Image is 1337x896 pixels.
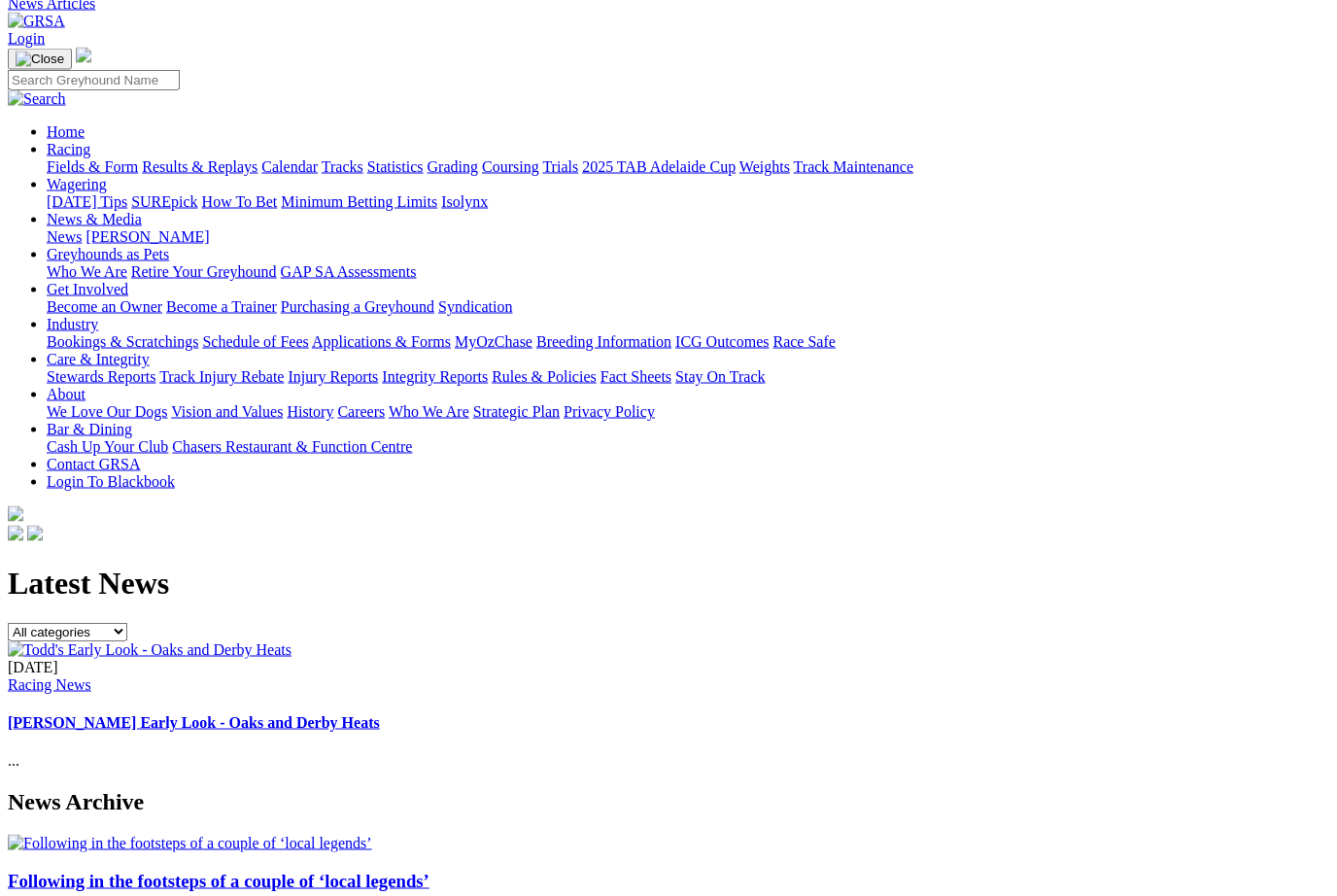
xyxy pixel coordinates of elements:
[47,228,1329,246] div: News & Media
[8,835,372,852] img: Following in the footsteps of a couple of ‘local legends’
[600,368,671,385] a: Fact Sheets
[47,456,140,472] a: Contact GRSA
[47,281,128,297] a: Get Involved
[47,298,162,315] a: Become an Owner
[47,193,1329,211] div: Wagering
[8,871,429,891] a: Following in the footsteps of a couple of ‘local legends’
[8,789,1329,815] h2: News Archive
[8,566,1329,602] h1: Latest News
[772,333,835,350] a: Race Safe
[47,263,1329,281] div: Greyhounds as Pets
[564,403,655,420] a: Privacy Policy
[8,714,380,731] a: [PERSON_NAME] Early Look - Oaks and Derby Heats
[47,368,155,385] a: Stewards Reports
[367,158,424,175] a: Statistics
[142,158,257,175] a: Results & Replays
[27,526,43,541] img: twitter.svg
[8,90,66,108] img: Search
[441,193,488,210] a: Isolynx
[473,403,560,420] a: Strategic Plan
[47,193,127,210] a: [DATE] Tips
[8,659,58,675] span: [DATE]
[202,193,278,210] a: How To Bet
[131,263,277,280] a: Retire Your Greyhound
[312,333,451,350] a: Applications & Forms
[492,368,597,385] a: Rules & Policies
[47,298,1329,316] div: Get Involved
[281,298,434,315] a: Purchasing a Greyhound
[172,438,412,455] a: Chasers Restaurant & Function Centre
[438,298,512,315] a: Syndication
[281,193,437,210] a: Minimum Betting Limits
[47,438,168,455] a: Cash Up Your Club
[131,193,197,210] a: SUREpick
[8,13,65,30] img: GRSA
[47,211,142,227] a: News & Media
[428,158,478,175] a: Grading
[47,228,82,245] a: News
[47,158,1329,176] div: Racing
[261,158,318,175] a: Calendar
[47,176,107,192] a: Wagering
[8,676,91,693] a: Racing News
[47,158,138,175] a: Fields & Form
[171,403,283,420] a: Vision and Values
[675,333,769,350] a: ICG Outcomes
[47,403,1329,421] div: About
[47,386,86,402] a: About
[8,659,1329,771] div: ...
[382,368,488,385] a: Integrity Reports
[76,48,91,63] img: logo-grsa-white.png
[47,333,1329,351] div: Industry
[455,333,532,350] a: MyOzChase
[322,158,363,175] a: Tracks
[47,123,85,140] a: Home
[281,263,417,280] a: GAP SA Assessments
[482,158,539,175] a: Coursing
[536,333,671,350] a: Breeding Information
[8,526,23,541] img: facebook.svg
[794,158,913,175] a: Track Maintenance
[288,368,378,385] a: Injury Reports
[166,298,277,315] a: Become a Trainer
[47,421,132,437] a: Bar & Dining
[8,49,72,70] button: Toggle navigation
[8,506,23,522] img: logo-grsa-white.png
[47,246,169,262] a: Greyhounds as Pets
[47,316,98,332] a: Industry
[47,263,127,280] a: Who We Are
[202,333,308,350] a: Schedule of Fees
[159,368,284,385] a: Track Injury Rebate
[8,70,180,90] input: Search
[389,403,469,420] a: Who We Are
[582,158,736,175] a: 2025 TAB Adelaide Cup
[86,228,209,245] a: [PERSON_NAME]
[675,368,765,385] a: Stay On Track
[47,351,150,367] a: Care & Integrity
[8,641,291,659] img: Todd's Early Look - Oaks and Derby Heats
[542,158,578,175] a: Trials
[8,30,45,47] a: Login
[287,403,333,420] a: History
[47,333,198,350] a: Bookings & Scratchings
[47,368,1329,386] div: Care & Integrity
[47,473,175,490] a: Login To Blackbook
[47,403,167,420] a: We Love Our Dogs
[47,141,90,157] a: Racing
[739,158,790,175] a: Weights
[16,52,64,67] img: Close
[337,403,385,420] a: Careers
[47,438,1329,456] div: Bar & Dining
